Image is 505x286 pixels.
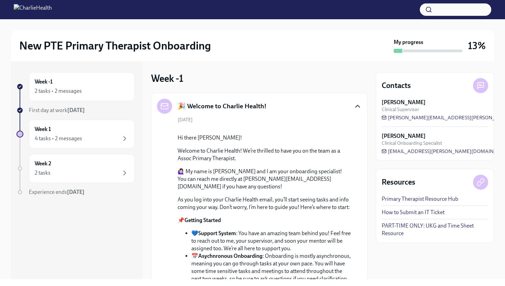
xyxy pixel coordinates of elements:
[178,196,351,211] p: As you log into your Charlie Health email, you’ll start seeing tasks and info coming your way. Do...
[382,222,488,237] a: PART-TIME ONLY: UKG and Time Sheet Resource
[16,107,135,114] a: First day at work[DATE]
[35,169,50,177] div: 2 tasks
[35,160,51,167] h6: Week 2
[198,253,262,259] strong: Asychnronous Onboarding
[35,78,53,86] h6: Week -1
[382,177,415,187] h4: Resources
[382,195,458,203] a: Primary Therapist Resource Hub
[382,99,426,106] strong: [PERSON_NAME]
[198,230,236,236] strong: Support System
[178,117,193,123] span: [DATE]
[382,140,442,146] span: Clinical Onboarding Specialist
[382,80,411,91] h4: Contacts
[16,72,135,101] a: Week -12 tasks • 2 messages
[468,40,486,52] h3: 13%
[29,189,85,195] span: Experience ends
[19,39,211,53] h2: New PTE Primary Therapist Onboarding
[29,107,85,113] span: First day at work
[35,125,51,133] h6: Week 1
[178,147,351,162] p: Welcome to Charlie Health! We’re thrilled to have you on the team as a Assoc Primary Therapist.
[178,168,351,190] p: 🙋🏻‍♀️ My name is [PERSON_NAME] and I am your onboarding specialist! You can reach me directly at ...
[178,134,351,142] p: Hi there [PERSON_NAME]!
[178,217,351,224] p: 📌
[382,209,445,216] a: How to Submit an IT Ticket
[67,107,85,113] strong: [DATE]
[178,102,267,111] h5: 🎉 Welcome to Charlie Health!
[16,154,135,183] a: Week 22 tasks
[184,217,221,223] strong: Getting Started
[382,106,419,113] span: Clinical Supervisor
[16,120,135,148] a: Week 14 tasks • 2 messages
[67,189,85,195] strong: [DATE]
[394,38,423,46] strong: My progress
[382,132,426,140] strong: [PERSON_NAME]
[14,4,52,15] img: CharlieHealth
[35,87,82,95] div: 2 tasks • 2 messages
[151,72,183,85] h3: Week -1
[35,135,82,142] div: 4 tasks • 2 messages
[191,230,351,252] li: 💙 : You have an amazing team behind you! Feel free to reach out to me, your supervisor, and soon ...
